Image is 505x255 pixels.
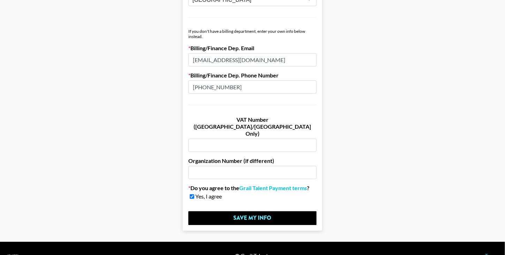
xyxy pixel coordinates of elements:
[188,117,317,137] label: VAT Number ([GEOGRAPHIC_DATA]/[GEOGRAPHIC_DATA] Only)
[188,29,317,39] div: If you don't have a billing department, enter your own info below instead.
[188,185,317,192] label: Do you agree to the ?
[188,211,317,225] input: Save My Info
[188,72,317,79] label: Billing/Finance Dep. Phone Number
[239,185,307,192] a: Grail Talent Payment terms
[188,45,317,52] label: Billing/Finance Dep. Email
[188,158,317,165] label: Organization Number (if different)
[195,193,222,200] span: Yes, I agree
